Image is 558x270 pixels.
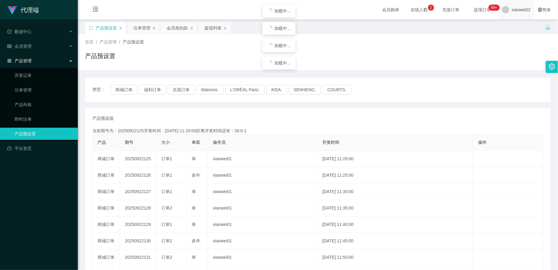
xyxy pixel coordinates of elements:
td: [DATE] 11:50:00 [318,249,474,266]
span: 订单2 [161,238,172,243]
span: 类型： [92,85,111,95]
td: 商城订单 [93,167,120,184]
div: 产品预设置 [96,22,117,34]
span: 订单2 [161,206,172,210]
i: 图标: close [152,26,156,30]
span: 数据中心 [7,29,32,34]
td: [DATE] 11:45:00 [318,233,474,249]
i: 图标: close [190,26,193,30]
i: 图标: unlock [545,25,551,30]
a: 代理端 [7,7,39,12]
td: 20250922127 [120,184,156,200]
sup: 2 [428,5,434,11]
td: xiaowei01 [208,216,318,233]
button: Watsons. [196,85,224,95]
i: 图标: close [223,26,227,30]
i: 图标: table [7,44,12,48]
span: 单 [192,222,196,227]
span: 订单2 [161,255,172,260]
button: 福利订单 [139,85,166,95]
span: 在线人数 [408,8,431,12]
td: [DATE] 11:30:00 [318,184,474,200]
img: logo.9652507e.png [7,6,17,15]
a: 产品预设置 [15,128,73,140]
td: xiaowei01 [208,151,318,167]
span: 单 [192,255,196,260]
td: xiaowei01 [208,184,318,200]
a: 注单管理 [15,84,73,96]
i: 图标: close [119,26,122,30]
td: xiaowei01 [208,167,318,184]
span: 单 [192,206,196,210]
td: 商城订单 [93,233,120,249]
i: icon: loading [267,9,272,13]
td: [DATE] 11:20:00 [318,151,474,167]
td: 20250922130 [120,233,156,249]
span: 产品管理 [7,58,32,63]
span: 操作 [478,140,487,145]
span: 首页 [85,40,94,44]
span: 产品管理 [100,40,117,44]
td: xiaowei01 [208,200,318,216]
td: [DATE] 11:40:00 [318,216,474,233]
span: 操作员 [213,140,226,145]
span: 充值订单 [440,8,463,12]
td: 20250922129 [120,216,156,233]
span: 期号 [125,140,133,145]
a: 开奖记录 [15,69,73,81]
td: 商城订单 [93,249,120,266]
button: 兑现订单 [168,85,194,95]
span: 多件 [192,238,200,243]
button: L'ORÉAL Paris. [225,85,265,95]
i: 图标: menu-fold [85,0,106,20]
span: 单双 [192,140,200,145]
p: 2 [430,5,432,11]
span: 订单1 [161,189,172,194]
sup: 1200 [489,5,500,11]
span: 加载中... [275,43,291,48]
span: 加载中... [275,9,291,13]
a: 图标: dashboard平台首页 [7,142,73,154]
span: 提现订单 [471,8,494,12]
td: 商城订单 [93,216,120,233]
div: 会员加扣款 [167,22,188,34]
div: 注单管理 [133,22,150,34]
a: 即时注单 [15,113,73,125]
h1: 代理端 [21,0,39,20]
td: 20250922125 [120,151,156,167]
i: 图标: global [538,8,542,12]
td: 商城订单 [93,200,120,216]
td: 20250922128 [120,200,156,216]
td: [DATE] 11:35:00 [318,200,474,216]
td: xiaowei01 [208,233,318,249]
td: [DATE] 11:25:00 [318,167,474,184]
span: / [119,40,120,44]
span: 开奖时间 [323,140,340,145]
span: 单 [192,189,196,194]
td: 商城订单 [93,151,120,167]
span: 产品预设值 [92,115,114,122]
span: 订单1 [161,222,172,227]
div: 提现列表 [204,22,221,34]
span: / [96,40,97,44]
i: 图标: appstore-o [7,59,12,63]
span: 订单1 [161,156,172,161]
span: 单 [192,156,196,161]
a: 产品列表 [15,99,73,111]
i: icon: loading [267,61,272,65]
i: icon: loading [267,43,272,48]
span: 产品 [98,140,106,145]
span: 产品预设置 [123,40,144,44]
span: 多件 [192,173,200,178]
td: 20250922126 [120,167,156,184]
span: 大小 [161,140,170,145]
td: xiaowei01 [208,249,318,266]
td: 商城订单 [93,184,120,200]
i: 图标: check-circle-o [7,29,12,34]
button: IKEA. [266,85,287,95]
i: icon: loading [267,26,272,31]
td: 20250922131 [120,249,156,266]
span: 会员管理 [7,44,32,49]
span: 加载中... [275,61,291,65]
span: 订单1 [161,173,172,178]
